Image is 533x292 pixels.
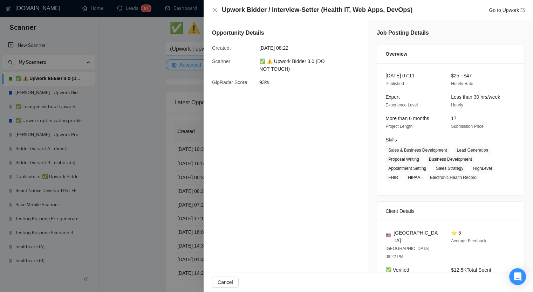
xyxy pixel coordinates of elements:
span: Expert [385,94,399,100]
span: [DATE] 07:11 [385,73,415,78]
span: Created: [212,45,231,51]
span: Project Length [385,124,412,129]
span: export [520,8,525,12]
span: close [212,7,218,13]
span: Hourly [451,103,463,107]
span: Appointment Setting [385,165,429,172]
h5: Opportunity Details [212,29,264,37]
span: GigRadar Score: [212,79,248,85]
span: $12.5K Total Spent [451,267,491,273]
span: 17 [451,116,457,121]
div: Client Details [385,202,516,221]
h5: Job Posting Details [377,29,429,37]
span: Average Feedback [451,238,486,243]
span: ⭐ 5 [451,230,461,236]
div: Open Intercom Messenger [509,268,526,285]
h4: Upwork Bidder / Interview-Setter (Health IT, Web Apps, DevOps) [222,6,412,14]
span: Electronic Health Record [427,174,479,181]
span: [GEOGRAPHIC_DATA] [394,229,440,244]
span: Sales Strategy [433,165,466,172]
span: Scanner: [212,58,232,64]
a: Go to Upworkexport [489,7,525,13]
span: Less than 30 hrs/week [451,94,500,100]
span: [DATE] 08:22 [259,44,364,52]
span: HIPAA [405,174,423,181]
span: Submission Price [451,124,484,129]
span: HighLevel [470,165,494,172]
span: ✅ ⚠️ Upwork Bidder 3.0 (DO NOT TOUCH) [259,58,325,72]
span: Business Development [426,155,475,163]
span: Published [385,81,404,86]
span: More than 6 months [385,116,429,121]
span: [GEOGRAPHIC_DATA] 08:22 PM [385,246,429,259]
button: Cancel [212,277,239,288]
span: Lead Generation [454,146,491,154]
span: Proposal Writing [385,155,422,163]
span: Cancel [218,278,233,286]
span: ✅ Verified [385,267,409,273]
span: Sales & Business Development [385,146,450,154]
span: $25 - $47 [451,73,472,78]
img: 🇺🇸 [386,233,391,238]
span: FHIR [385,174,401,181]
span: Skills [385,137,397,142]
span: Experience Level [385,103,418,107]
span: 93% [259,78,364,86]
span: Overview [385,50,407,58]
span: Hourly Rate [451,81,473,86]
button: Close [212,7,218,13]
